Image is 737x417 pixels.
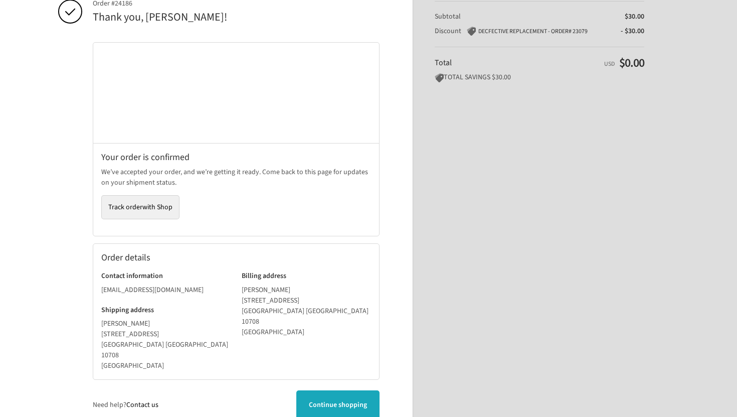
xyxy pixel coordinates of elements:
[101,167,371,188] p: We’ve accepted your order, and we’re getting it ready. Come back to this page for updates on your...
[101,195,179,219] button: Track orderwith Shop
[621,26,644,36] span: - $30.00
[242,271,372,281] h3: Billing address
[101,285,204,295] bdo: [EMAIL_ADDRESS][DOMAIN_NAME]
[101,252,236,263] h2: Order details
[492,72,511,82] span: $30.00
[108,202,172,212] span: Track order
[142,202,172,212] span: with Shop
[93,400,158,410] p: Need help?
[101,271,231,281] h3: Contact information
[101,152,371,163] h2: Your order is confirmed
[435,57,452,68] span: Total
[478,27,588,36] span: DECFECTIVE REPLACEMENT - ORDER# 23079
[604,60,615,68] span: USD
[619,54,644,72] span: $0.00
[93,43,380,143] iframe: Google map displaying pin point of shipping address: Bronxville, New York
[126,400,158,410] a: Contact us
[435,12,592,21] th: Subtotal
[435,72,490,82] span: TOTAL SAVINGS
[435,26,461,36] span: Discount
[309,400,367,410] span: Continue shopping
[242,285,372,338] address: [PERSON_NAME] [STREET_ADDRESS] [GEOGRAPHIC_DATA] [GEOGRAPHIC_DATA] 10708 [GEOGRAPHIC_DATA]
[93,10,380,25] h2: Thank you, [PERSON_NAME]!
[625,12,644,22] span: $30.00
[101,306,231,315] h3: Shipping address
[101,319,231,371] address: [PERSON_NAME] [STREET_ADDRESS] [GEOGRAPHIC_DATA] [GEOGRAPHIC_DATA] 10708 [GEOGRAPHIC_DATA]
